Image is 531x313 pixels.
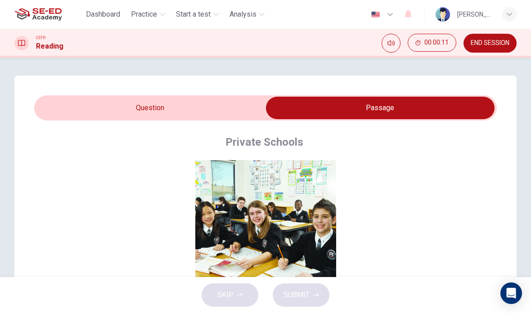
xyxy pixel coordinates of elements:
span: Dashboard [86,9,120,20]
span: CEFR [36,35,45,41]
img: SE-ED Academy logo [14,5,62,23]
span: Practice [131,9,157,20]
a: SE-ED Academy logo [14,5,82,23]
div: [PERSON_NAME] [457,9,491,20]
img: en [370,11,381,18]
div: Open Intercom Messenger [500,282,522,304]
img: Profile picture [436,7,450,22]
h1: Reading [36,41,63,52]
button: END SESSION [463,34,517,53]
button: Start a test [172,6,222,22]
div: Hide [408,34,456,53]
span: Analysis [229,9,256,20]
h4: Private Schools [225,135,303,149]
button: Analysis [226,6,268,22]
span: END SESSION [471,40,509,47]
button: Practice [127,6,169,22]
div: Mute [382,34,400,53]
span: Start a test [176,9,211,20]
span: 00:00:11 [424,39,449,46]
button: Dashboard [82,6,124,22]
button: 00:00:11 [408,34,456,52]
